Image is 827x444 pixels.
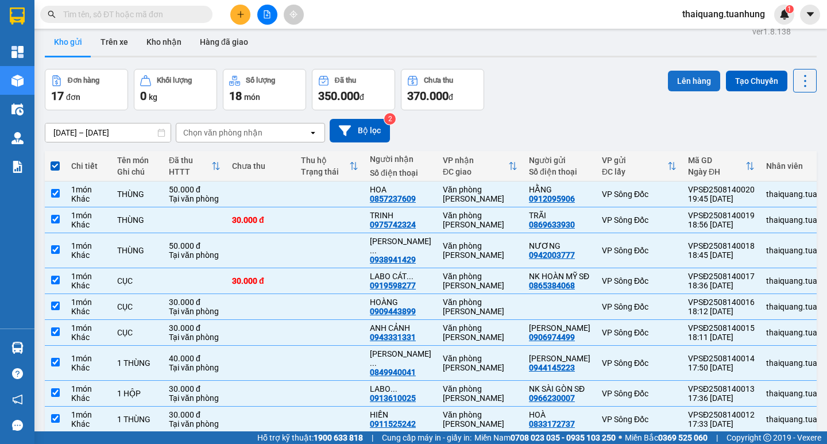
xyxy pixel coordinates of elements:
[71,194,106,203] div: Khác
[529,185,590,194] div: HẰNG
[169,354,221,363] div: 40.000 đ
[443,354,517,372] div: Văn phòng [PERSON_NAME]
[169,393,221,403] div: Tại văn phòng
[449,92,453,102] span: đ
[71,307,106,316] div: Khác
[169,185,221,194] div: 50.000 đ
[289,10,297,18] span: aim
[91,28,137,56] button: Trên xe
[117,358,157,368] div: 1 THÙNG
[688,410,755,419] div: VPSĐ2508140012
[11,103,24,115] img: warehouse-icon
[71,384,106,393] div: 1 món
[602,167,667,176] div: ĐC lấy
[45,123,171,142] input: Select a date range.
[169,194,221,203] div: Tại văn phòng
[511,433,616,442] strong: 0708 023 035 - 0935 103 250
[257,5,277,25] button: file-add
[688,307,755,316] div: 18:12 [DATE]
[688,241,755,250] div: VPSĐ2508140018
[688,298,755,307] div: VPSĐ2508140016
[10,7,25,25] img: logo-vxr
[71,363,106,372] div: Khác
[51,89,64,103] span: 17
[688,281,755,290] div: 18:36 [DATE]
[71,185,106,194] div: 1 món
[529,241,590,250] div: NƯƠNG
[117,215,157,225] div: THÙNG
[71,161,106,171] div: Chi tiết
[668,71,720,91] button: Lên hàng
[602,246,677,255] div: VP Sông Đốc
[335,76,356,84] div: Đã thu
[71,393,106,403] div: Khác
[370,185,431,194] div: HOA
[301,167,349,176] div: Trạng thái
[602,415,677,424] div: VP Sông Đốc
[370,220,416,229] div: 0975742324
[71,298,106,307] div: 1 món
[66,92,80,102] span: đơn
[384,113,396,125] sup: 2
[529,333,575,342] div: 0906974499
[45,69,128,110] button: Đơn hàng17đơn
[312,69,395,110] button: Đã thu350.000đ
[137,28,191,56] button: Kho nhận
[169,250,221,260] div: Tại văn phòng
[688,323,755,333] div: VPSĐ2508140015
[658,433,708,442] strong: 0369 525 060
[229,89,242,103] span: 18
[443,185,517,203] div: Văn phòng [PERSON_NAME]
[688,354,755,363] div: VPSĐ2508140014
[45,28,91,56] button: Kho gửi
[71,410,106,419] div: 1 món
[424,76,453,84] div: Chưa thu
[786,5,794,13] sup: 1
[688,194,755,203] div: 19:45 [DATE]
[12,420,23,431] span: message
[391,384,397,393] span: ...
[140,89,146,103] span: 0
[688,185,755,194] div: VPSĐ2508140020
[169,410,221,419] div: 30.000 đ
[68,76,99,84] div: Đơn hàng
[443,167,508,176] div: ĐC giao
[223,69,306,110] button: Số lượng18món
[370,307,416,316] div: 0909443899
[370,358,377,368] span: ...
[401,69,484,110] button: Chưa thu370.000đ
[688,393,755,403] div: 17:36 [DATE]
[443,241,517,260] div: Văn phòng [PERSON_NAME]
[602,276,677,285] div: VP Sông Đốc
[71,241,106,250] div: 1 món
[63,8,199,21] input: Tìm tên, số ĐT hoặc mã đơn
[71,354,106,363] div: 1 món
[308,128,318,137] svg: open
[443,323,517,342] div: Văn phòng [PERSON_NAME]
[529,323,590,333] div: PHƯƠNG NAM
[149,92,157,102] span: kg
[602,190,677,199] div: VP Sông Đốc
[529,211,590,220] div: TRÃI
[370,393,416,403] div: 0913610025
[169,156,211,165] div: Đã thu
[263,10,271,18] span: file-add
[625,431,708,444] span: Miền Bắc
[805,9,816,20] span: caret-down
[688,211,755,220] div: VPSĐ2508140019
[370,237,431,255] div: NGUYỄN HỮU SỰ
[529,419,575,428] div: 0833172737
[117,167,157,176] div: Ghi chú
[407,272,413,281] span: ...
[443,410,517,428] div: Văn phòng [PERSON_NAME]
[726,71,787,91] button: Tạo Chuyến
[688,333,755,342] div: 18:11 [DATE]
[382,431,472,444] span: Cung cấp máy in - giấy in:
[232,161,289,171] div: Chưa thu
[191,28,257,56] button: Hàng đã giao
[246,76,275,84] div: Số lượng
[71,333,106,342] div: Khác
[370,410,431,419] div: HIỀN
[169,298,221,307] div: 30.000 đ
[71,281,106,290] div: Khác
